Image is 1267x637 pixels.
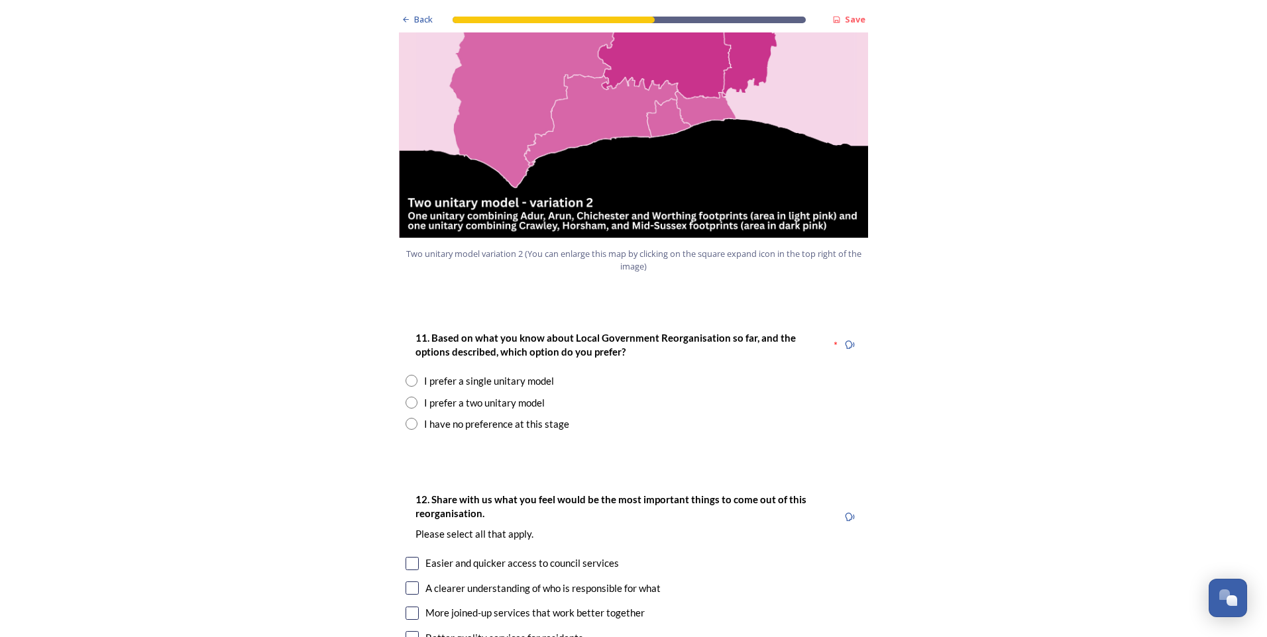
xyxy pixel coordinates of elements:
div: A clearer understanding of who is responsible for what [425,581,661,596]
button: Open Chat [1209,579,1247,617]
strong: 11. Based on what you know about Local Government Reorganisation so far, and the options describe... [415,332,798,358]
div: More joined-up services that work better together [425,605,645,620]
div: I have no preference at this stage [424,416,569,432]
strong: 12. Share with us what you feel would be the most important things to come out of this reorganisa... [415,493,808,519]
div: I prefer a two unitary model [424,395,545,411]
div: I prefer a single unitary model [424,373,554,389]
span: Back [414,13,433,26]
div: Easier and quicker access to council services [425,556,619,571]
strong: Save [845,13,865,25]
p: Please select all that apply. [415,527,828,541]
span: Two unitary model variation 2 (You can enlarge this map by clicking on the square expand icon in ... [405,248,862,273]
